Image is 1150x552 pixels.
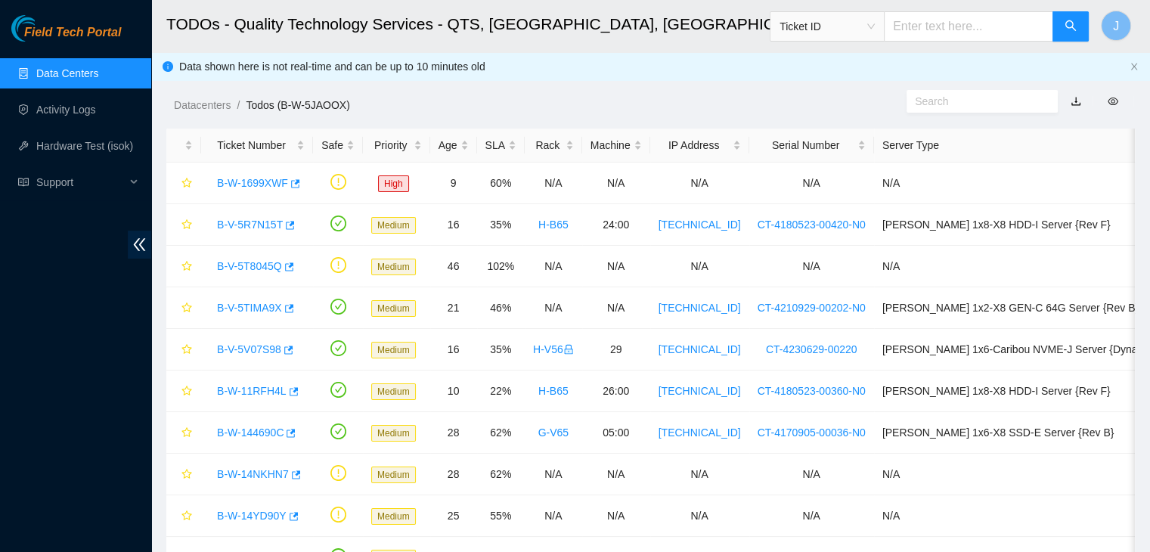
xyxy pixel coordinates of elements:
td: 16 [430,204,477,246]
td: 25 [430,495,477,537]
span: exclamation-circle [330,257,346,273]
a: B-V-5TIMA9X [217,302,282,314]
td: N/A [650,246,749,287]
a: H-B65 [538,219,569,231]
button: star [175,171,193,195]
span: lock [563,344,574,355]
span: check-circle [330,216,346,231]
td: 28 [430,412,477,454]
td: 35% [477,204,525,246]
span: star [181,302,192,315]
span: double-left [128,231,151,259]
span: Medium [371,383,416,400]
td: 60% [477,163,525,204]
a: [TECHNICAL_ID] [659,343,741,355]
span: exclamation-circle [330,465,346,481]
span: Medium [371,217,416,234]
span: check-circle [330,423,346,439]
a: B-V-5T8045Q [217,260,282,272]
button: J [1101,11,1131,41]
span: read [18,177,29,188]
td: 16 [430,329,477,371]
td: 46 [430,246,477,287]
td: N/A [650,163,749,204]
span: High [378,175,409,192]
a: download [1071,95,1081,107]
span: star [181,469,192,481]
td: 10 [430,371,477,412]
td: N/A [525,454,582,495]
td: 62% [477,454,525,495]
a: Todos (B-W-5JAOOX) [246,99,349,111]
span: star [181,344,192,356]
button: star [175,420,193,445]
td: 35% [477,329,525,371]
button: star [175,337,193,361]
span: J [1113,17,1119,36]
a: B-V-5R7N15T [217,219,283,231]
span: exclamation-circle [330,174,346,190]
td: N/A [525,163,582,204]
a: [TECHNICAL_ID] [659,219,741,231]
span: Field Tech Portal [24,26,121,40]
span: check-circle [330,299,346,315]
button: star [175,462,193,486]
a: B-W-14YD90Y [217,510,287,522]
a: B-V-5V07S98 [217,343,281,355]
td: N/A [749,495,874,537]
span: star [181,178,192,190]
td: 9 [430,163,477,204]
span: exclamation-circle [330,507,346,523]
td: 62% [477,412,525,454]
td: N/A [525,495,582,537]
span: Ticket ID [780,15,875,38]
span: / [237,99,240,111]
td: N/A [582,163,650,204]
button: star [175,254,193,278]
a: G-V65 [538,426,569,439]
input: Search [915,93,1037,110]
a: H-V56lock [533,343,574,355]
span: star [181,427,192,439]
span: close [1130,62,1139,71]
a: [TECHNICAL_ID] [659,302,741,314]
a: [TECHNICAL_ID] [659,385,741,397]
a: CT-4230629-00220 [766,343,857,355]
input: Enter text here... [884,11,1053,42]
span: star [181,219,192,231]
a: [TECHNICAL_ID] [659,426,741,439]
a: B-W-144690C [217,426,284,439]
a: B-W-1699XWF [217,177,288,189]
span: star [181,386,192,398]
button: star [175,296,193,320]
a: CT-4180523-00420-N0 [758,219,866,231]
span: Support [36,167,126,197]
span: Medium [371,342,416,358]
a: B-W-11RFH4L [217,385,287,397]
a: Hardware Test (isok) [36,140,133,152]
a: Akamai TechnologiesField Tech Portal [11,27,121,47]
span: Medium [371,259,416,275]
button: star [175,379,193,403]
a: Datacenters [174,99,231,111]
td: N/A [582,246,650,287]
span: check-circle [330,382,346,398]
span: Medium [371,425,416,442]
td: 24:00 [582,204,650,246]
td: 22% [477,371,525,412]
img: Akamai Technologies [11,15,76,42]
span: Medium [371,467,416,483]
span: eye [1108,96,1118,107]
td: 29 [582,329,650,371]
td: N/A [650,454,749,495]
td: N/A [749,163,874,204]
span: star [181,261,192,273]
td: 21 [430,287,477,329]
td: N/A [749,454,874,495]
td: 28 [430,454,477,495]
td: N/A [525,246,582,287]
a: Activity Logs [36,104,96,116]
button: search [1052,11,1089,42]
a: CT-4210929-00202-N0 [758,302,866,314]
td: N/A [582,495,650,537]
